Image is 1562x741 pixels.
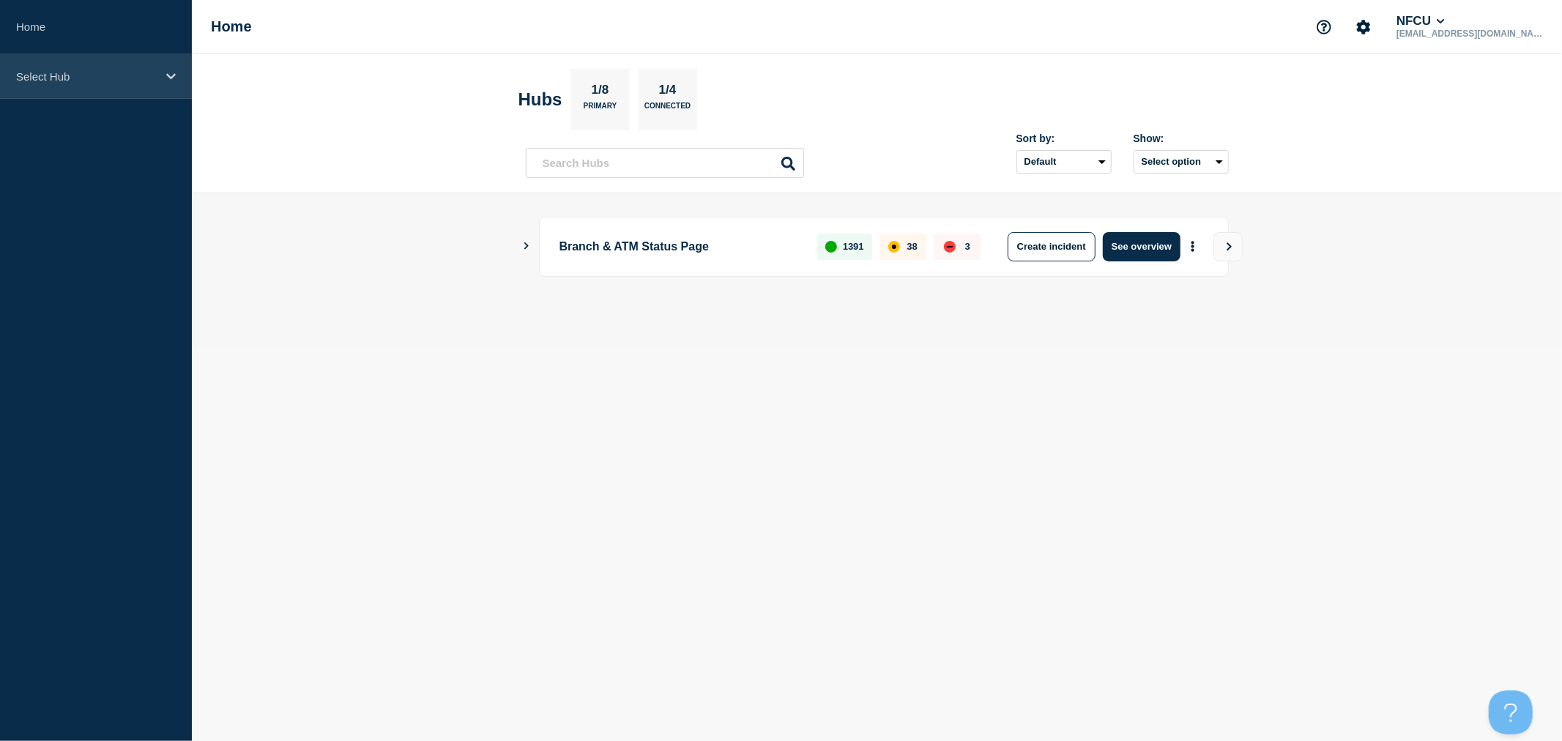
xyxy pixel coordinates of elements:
p: [EMAIL_ADDRESS][DOMAIN_NAME] [1394,29,1546,39]
div: affected [888,241,900,253]
div: up [825,241,837,253]
button: More actions [1183,233,1202,260]
p: Connected [644,102,691,117]
button: Show Connected Hubs [523,241,530,252]
p: 38 [907,241,917,252]
button: View [1213,232,1243,261]
button: Account settings [1348,12,1379,42]
div: Sort by: [1016,133,1112,144]
button: Create incident [1008,232,1096,261]
p: 1/8 [586,83,614,102]
iframe: Help Scout Beacon - Open [1489,690,1533,734]
p: 3 [965,241,970,252]
button: Support [1309,12,1339,42]
button: NFCU [1394,14,1448,29]
select: Sort by [1016,150,1112,174]
p: 1/4 [653,83,682,102]
p: Branch & ATM Status Page [559,232,801,261]
button: Select option [1134,150,1229,174]
input: Search Hubs [526,148,804,178]
p: Primary [584,102,617,117]
p: Select Hub [16,70,157,83]
h2: Hubs [518,89,562,110]
button: See overview [1103,232,1180,261]
h1: Home [211,18,252,35]
div: Show: [1134,133,1229,144]
div: down [944,241,956,253]
p: 1391 [843,241,864,252]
